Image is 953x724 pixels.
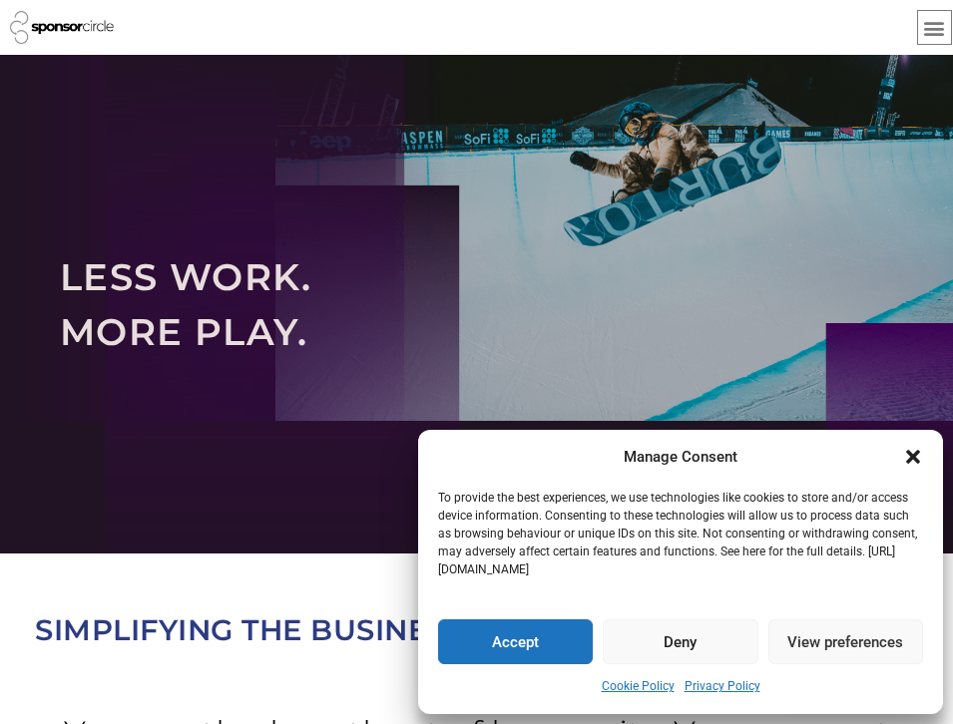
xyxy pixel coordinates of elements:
[10,11,114,44] img: Sponsor Circle logo
[603,619,757,664] button: Deny
[438,619,593,664] button: Accept
[438,489,921,578] p: To provide the best experiences, we use technologies like cookies to store and/or access device i...
[685,674,760,699] a: Privacy Policy
[768,619,923,664] button: View preferences
[917,10,952,45] div: Menu Toggle
[624,445,737,470] div: Manage Consent
[602,674,675,699] a: Cookie Policy
[30,605,923,654] h2: SIMPLIFYING THE BUSINESS OF EVENTS & SPORTS TEAMS
[60,249,893,360] h2: LESS WORK. MORE PLAY.
[903,447,923,467] div: Close dialogue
